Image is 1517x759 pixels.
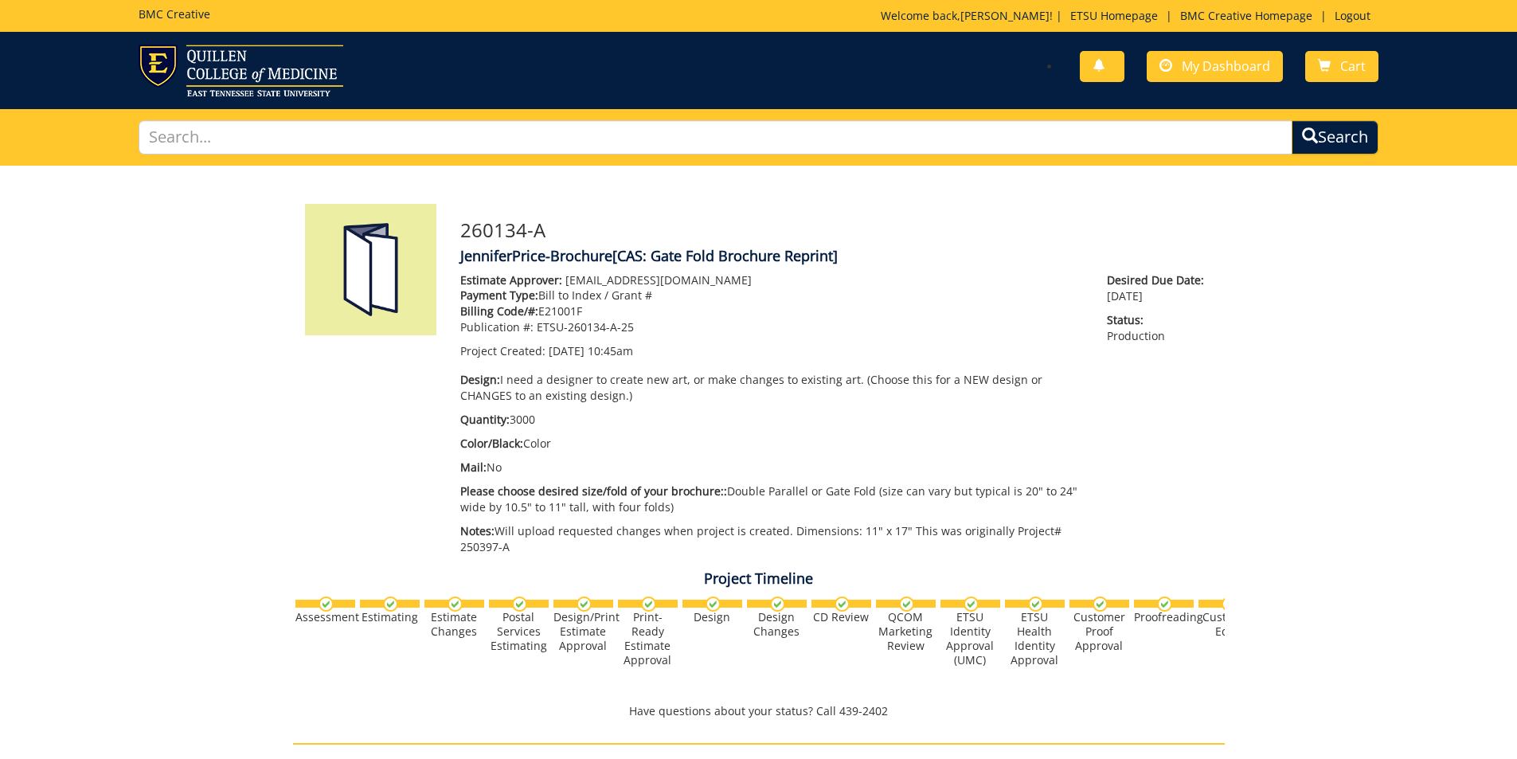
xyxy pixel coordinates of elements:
div: ETSU Health Identity Approval [1005,610,1065,667]
span: Billing Code/#: [460,303,538,319]
div: CD Review [811,610,871,624]
p: Production [1107,312,1212,344]
a: Cart [1305,51,1378,82]
img: checkmark [1157,597,1172,612]
p: [EMAIL_ADDRESS][DOMAIN_NAME] [460,272,1084,288]
a: Logout [1327,8,1378,23]
div: Estimate Changes [424,610,484,639]
span: [CAS: Gate Fold Brochure Reprint] [612,246,838,265]
h4: JenniferPrice-Brochure [460,248,1213,264]
span: ETSU-260134-A-25 [537,319,634,335]
span: Quantity: [460,412,510,427]
img: checkmark [512,597,527,612]
span: Project Created: [460,343,545,358]
div: Postal Services Estimating [489,610,549,653]
img: checkmark [448,597,463,612]
p: No [460,460,1084,475]
a: BMC Creative Homepage [1172,8,1320,23]
p: Double Parallel or Gate Fold (size can vary but typical is 20" to 24" wide by 10.5" to 11" tall, ... [460,483,1084,515]
p: 3000 [460,412,1084,428]
img: checkmark [577,597,592,612]
span: Cart [1340,57,1366,75]
p: Will upload requested changes when project is created. Dimensions: 11" x 17" This was originally ... [460,523,1084,555]
span: Estimate Approver: [460,272,562,288]
h5: BMC Creative [139,8,210,20]
img: checkmark [964,597,979,612]
span: Design: [460,372,500,387]
div: Customer Edits [1198,610,1258,639]
img: checkmark [1028,597,1043,612]
div: QCOM Marketing Review [876,610,936,653]
p: Welcome back, ! | | | [881,8,1378,24]
img: checkmark [770,597,785,612]
span: Desired Due Date: [1107,272,1212,288]
img: Product featured image [305,204,436,335]
span: Publication #: [460,319,534,335]
p: Have questions about your status? Call 439-2402 [293,703,1225,719]
div: Proofreading [1134,610,1194,624]
div: Design [682,610,742,624]
div: ETSU Identity Approval (UMC) [940,610,1000,667]
div: Design/Print Estimate Approval [553,610,613,653]
span: Status: [1107,312,1212,328]
h3: 260134-A [460,220,1213,241]
img: checkmark [641,597,656,612]
div: Print-Ready Estimate Approval [618,610,678,667]
div: Assessment [295,610,355,624]
a: My Dashboard [1147,51,1283,82]
p: [DATE] [1107,272,1212,304]
div: Design Changes [747,610,807,639]
img: checkmark [706,597,721,612]
p: Color [460,436,1084,452]
span: [DATE] 10:45am [549,343,633,358]
h4: Project Timeline [293,571,1225,587]
span: My Dashboard [1182,57,1270,75]
img: checkmark [1222,597,1237,612]
img: ETSU logo [139,45,343,96]
input: Search... [139,120,1293,155]
a: [PERSON_NAME] [960,8,1050,23]
img: checkmark [383,597,398,612]
span: Notes: [460,523,495,538]
span: Mail: [460,460,487,475]
button: Search [1292,120,1378,155]
img: checkmark [899,597,914,612]
p: Bill to Index / Grant # [460,288,1084,303]
p: E21001F [460,303,1084,319]
a: ETSU Homepage [1062,8,1166,23]
div: Customer Proof Approval [1069,610,1129,653]
div: Estimating [360,610,420,624]
p: I need a designer to create new art, or make changes to existing art. (Choose this for a NEW desi... [460,372,1084,404]
img: checkmark [1093,597,1108,612]
span: Payment Type: [460,288,538,303]
span: Color/Black: [460,436,523,451]
span: Please choose desired size/fold of your brochure:: [460,483,727,499]
img: checkmark [835,597,850,612]
img: checkmark [319,597,334,612]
